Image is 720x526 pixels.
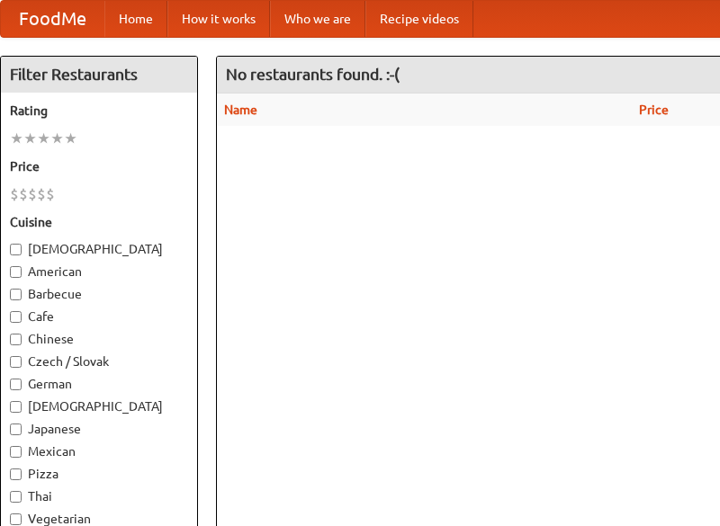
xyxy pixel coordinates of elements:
input: [DEMOGRAPHIC_DATA] [10,244,22,255]
label: German [10,375,188,393]
label: Mexican [10,442,188,460]
h5: Price [10,157,188,175]
a: Recipe videos [365,1,473,37]
li: $ [28,184,37,204]
li: $ [10,184,19,204]
input: American [10,266,22,278]
a: Home [104,1,167,37]
a: How it works [167,1,270,37]
h5: Cuisine [10,213,188,231]
input: Czech / Slovak [10,356,22,368]
input: Mexican [10,446,22,458]
li: $ [37,184,46,204]
ng-pluralize: No restaurants found. :-( [226,66,400,83]
label: Thai [10,487,188,505]
li: ★ [64,129,77,148]
input: Japanese [10,423,22,435]
a: Name [224,103,257,117]
input: Chinese [10,334,22,345]
label: Chinese [10,330,188,348]
li: $ [46,184,55,204]
label: American [10,263,188,281]
li: ★ [37,129,50,148]
a: Price [639,103,669,117]
input: Cafe [10,311,22,323]
input: Barbecue [10,289,22,300]
input: Pizza [10,468,22,480]
h4: Filter Restaurants [1,57,197,93]
input: Thai [10,491,22,503]
input: [DEMOGRAPHIC_DATA] [10,401,22,413]
label: Czech / Slovak [10,352,188,370]
li: ★ [23,129,37,148]
a: Who we are [270,1,365,37]
li: ★ [50,129,64,148]
a: FoodMe [1,1,104,37]
label: [DEMOGRAPHIC_DATA] [10,240,188,258]
label: Pizza [10,465,188,483]
label: [DEMOGRAPHIC_DATA] [10,397,188,415]
input: German [10,379,22,390]
input: Vegetarian [10,513,22,525]
label: Japanese [10,420,188,438]
label: Cafe [10,308,188,325]
li: ★ [10,129,23,148]
label: Barbecue [10,285,188,303]
h5: Rating [10,102,188,120]
li: $ [19,184,28,204]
